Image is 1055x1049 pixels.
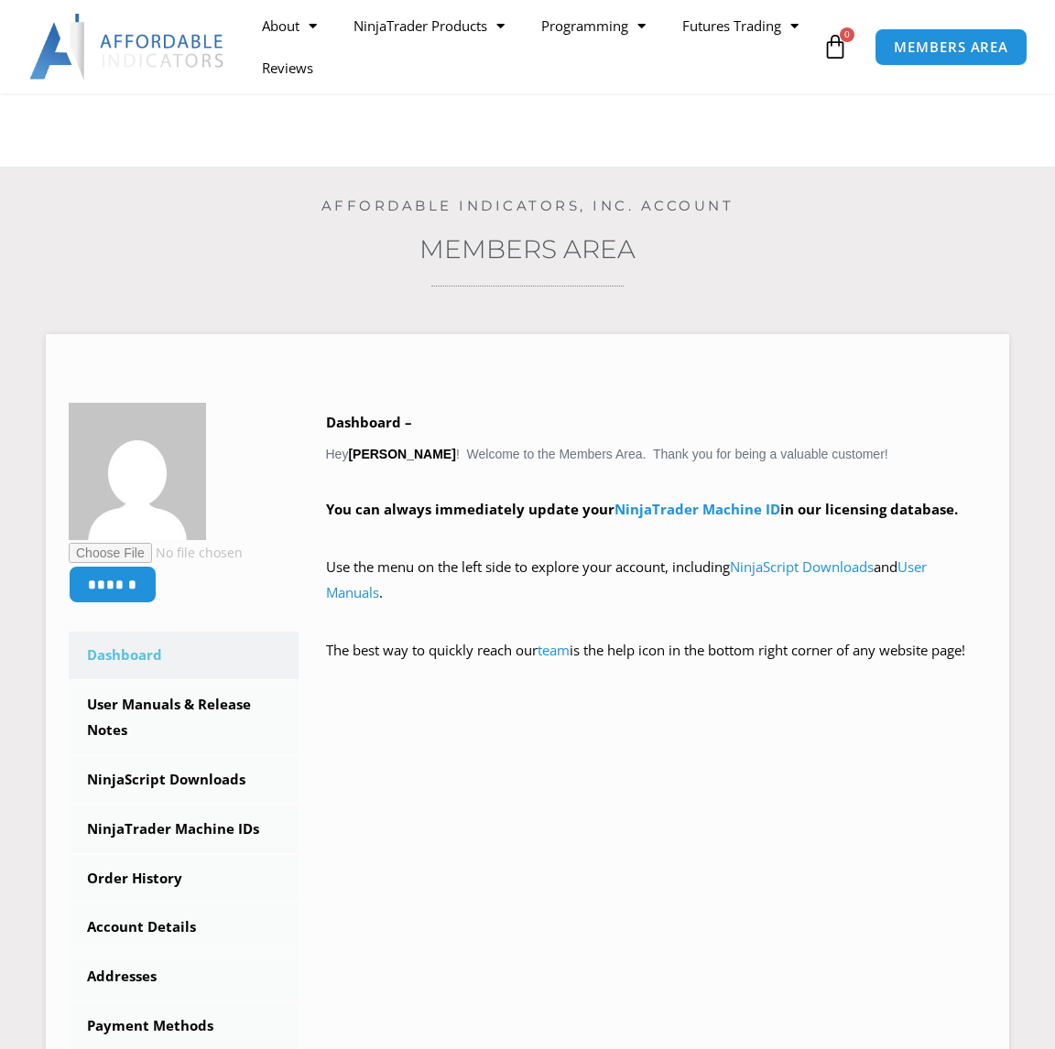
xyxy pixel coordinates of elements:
a: NinjaScript Downloads [730,557,874,576]
img: LogoAI | Affordable Indicators – NinjaTrader [29,14,226,80]
a: team [538,641,570,659]
a: NinjaTrader Machine ID [615,500,780,518]
b: Dashboard – [326,413,412,431]
a: User Manuals & Release Notes [69,681,299,754]
p: Use the menu on the left side to explore your account, including and . [326,555,987,632]
strong: [PERSON_NAME] [348,447,455,461]
a: NinjaScript Downloads [69,756,299,804]
a: Account Details [69,903,299,951]
a: Members Area [419,233,636,265]
a: Affordable Indicators, Inc. Account [321,197,734,214]
div: Hey ! Welcome to the Members Area. Thank you for being a valuable customer! [326,410,987,689]
a: Programming [523,5,664,47]
a: MEMBERS AREA [875,28,1028,66]
a: 0 [795,20,876,73]
nav: Menu [244,5,818,89]
a: Reviews [244,47,332,89]
a: Order History [69,855,299,903]
strong: You can always immediately update your in our licensing database. [326,500,958,518]
a: Dashboard [69,632,299,679]
a: Futures Trading [664,5,817,47]
span: 0 [840,27,854,42]
img: 0d6abbe805e3653fac283fc85f502a9d848f16953ed46a8e1b42ba6a54af3381 [69,403,206,540]
a: NinjaTrader Products [335,5,523,47]
a: Addresses [69,953,299,1000]
span: MEMBERS AREA [894,40,1008,54]
p: The best way to quickly reach our is the help icon in the bottom right corner of any website page! [326,638,987,689]
a: User Manuals [326,557,927,601]
a: About [244,5,335,47]
a: NinjaTrader Machine IDs [69,806,299,853]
